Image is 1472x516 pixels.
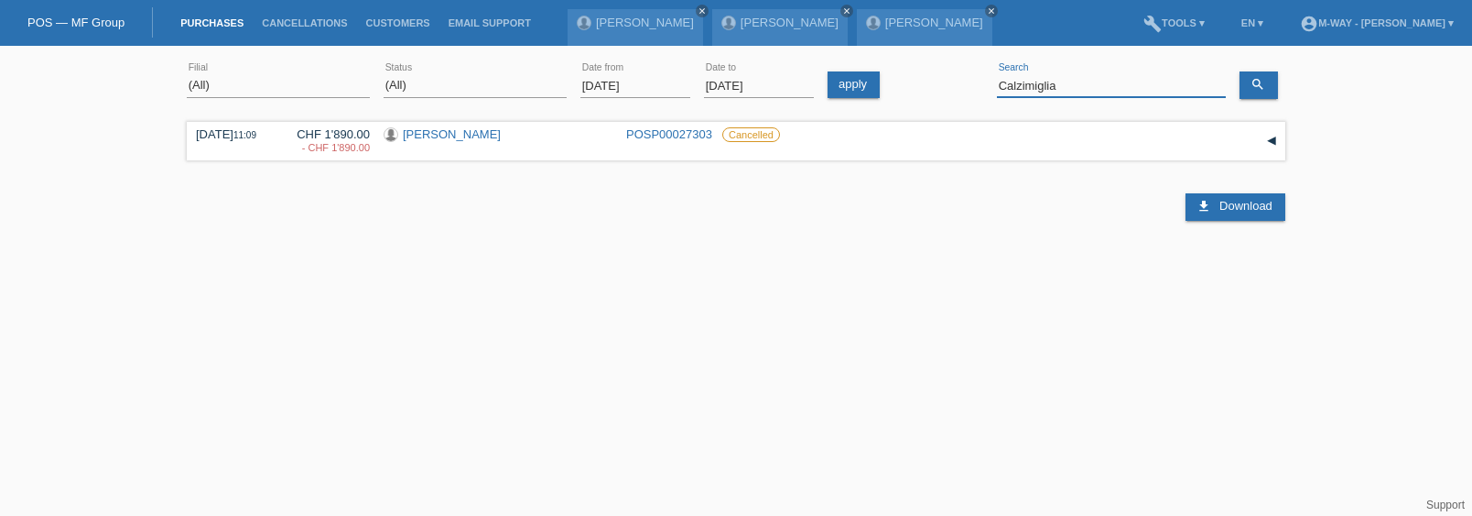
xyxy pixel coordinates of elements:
a: account_circlem-way - [PERSON_NAME] ▾ [1291,17,1463,28]
div: expand/collapse [1258,127,1285,155]
a: [PERSON_NAME] [403,127,501,141]
a: Support [1426,499,1465,511]
span: 11:09 [233,130,256,140]
i: search [1250,77,1265,92]
a: Purchases [171,17,253,28]
a: POS — MF Group [27,16,124,29]
div: [DATE] [196,127,269,141]
i: close [698,6,707,16]
label: Cancelled [722,127,780,142]
i: close [987,6,996,16]
i: build [1143,15,1162,33]
a: [PERSON_NAME] [885,16,983,29]
a: search [1239,71,1278,99]
a: close [840,5,853,17]
div: CHF 1'890.00 [283,127,370,155]
a: apply [828,71,880,98]
a: [PERSON_NAME] [741,16,839,29]
a: download Download [1185,193,1284,221]
a: Cancellations [253,17,356,28]
a: buildTools ▾ [1134,17,1214,28]
a: Email Support [439,17,540,28]
i: account_circle [1300,15,1318,33]
div: 02.10.2025 / Veloloft TV - Storno da sich die Kdin bezüglich der Zustellung nicht gemeldet hat [283,142,370,153]
a: close [985,5,998,17]
a: POSP00027303 [626,127,712,141]
i: close [842,6,851,16]
i: download [1196,199,1211,214]
a: Customers [357,17,439,28]
a: [PERSON_NAME] [596,16,694,29]
a: close [696,5,709,17]
span: Download [1219,199,1272,213]
a: EN ▾ [1232,17,1272,28]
